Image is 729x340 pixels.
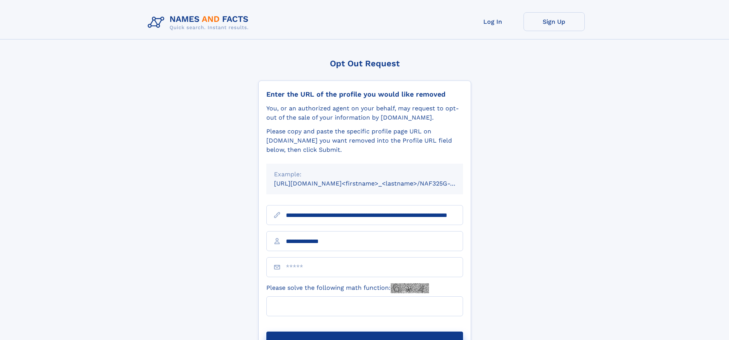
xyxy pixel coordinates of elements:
label: Please solve the following math function: [266,283,429,293]
div: Opt Out Request [258,59,471,68]
div: You, or an authorized agent on your behalf, may request to opt-out of the sale of your informatio... [266,104,463,122]
a: Log In [462,12,524,31]
div: Please copy and paste the specific profile page URL on [DOMAIN_NAME] you want removed into the Pr... [266,127,463,154]
a: Sign Up [524,12,585,31]
img: Logo Names and Facts [145,12,255,33]
div: Example: [274,170,455,179]
div: Enter the URL of the profile you would like removed [266,90,463,99]
small: [URL][DOMAIN_NAME]<firstname>_<lastname>/NAF325G-xxxxxxxx [274,180,478,187]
